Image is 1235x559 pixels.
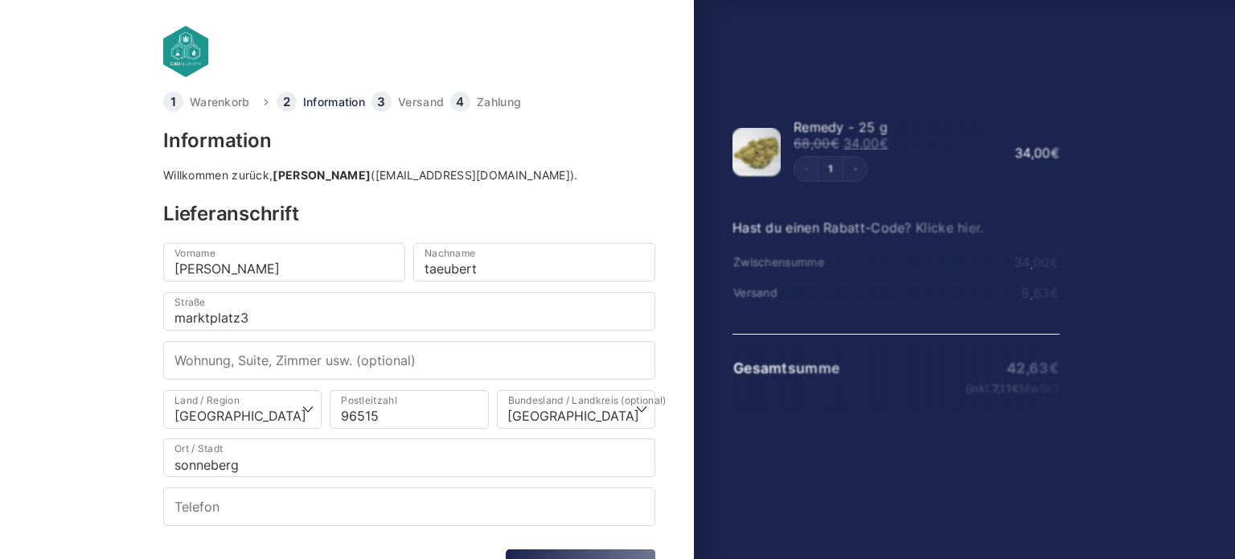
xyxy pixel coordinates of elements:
[190,97,250,108] a: Warenkorb
[163,243,405,282] input: Vorname
[163,438,655,477] input: Ort / Stadt
[398,97,444,108] a: Versand
[273,168,371,182] strong: [PERSON_NAME]
[163,131,655,150] h3: Information
[413,243,655,282] input: Nachname
[163,204,655,224] h3: Lieferanschrift
[303,97,365,108] a: Information
[163,292,655,331] input: Straße
[163,341,655,380] input: Wohnung, Suite, Zimmer usw. (optional)
[163,170,655,181] div: Willkommen zurück, ([EMAIL_ADDRESS][DOMAIN_NAME]).
[163,487,655,526] input: Telefon
[477,97,521,108] a: Zahlung
[330,390,488,429] input: Postleitzahl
